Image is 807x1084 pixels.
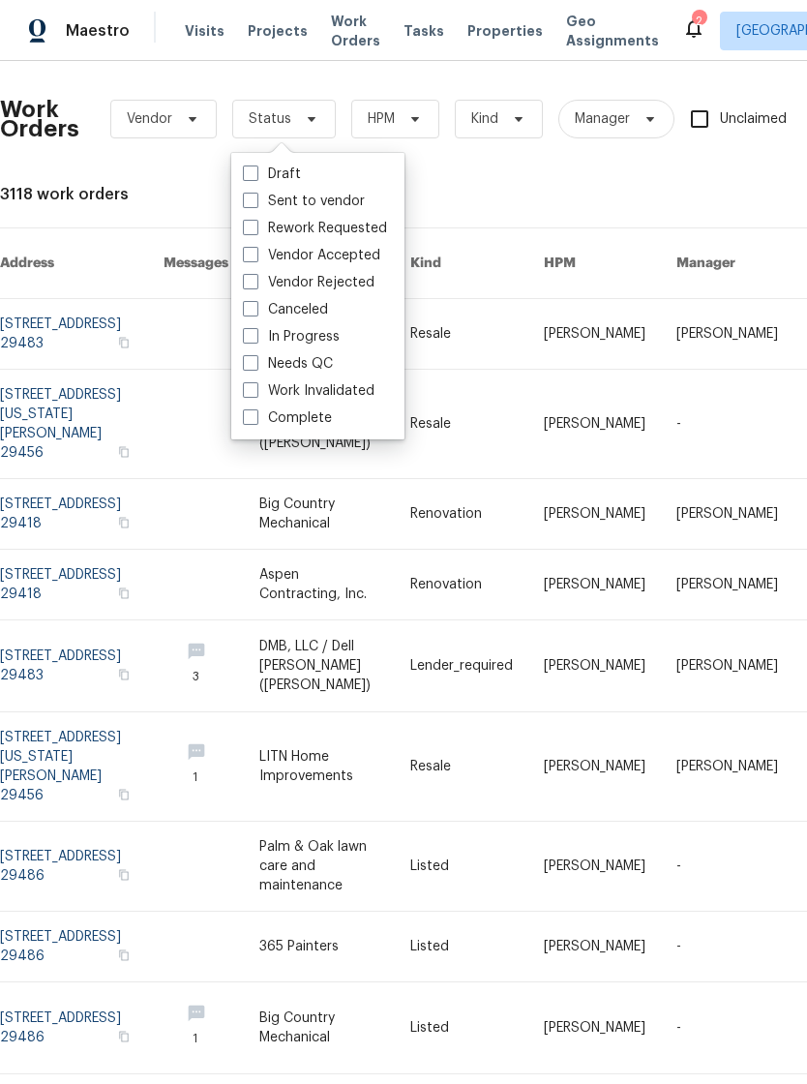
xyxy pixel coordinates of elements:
[395,912,528,982] td: Listed
[661,712,794,822] td: [PERSON_NAME]
[471,109,498,129] span: Kind
[244,479,396,550] td: Big Country Mechanical
[368,109,395,129] span: HPM
[661,479,794,550] td: [PERSON_NAME]
[243,192,365,211] label: Sent to vendor
[243,165,301,184] label: Draft
[244,912,396,982] td: 365 Painters
[243,273,374,292] label: Vendor Rejected
[661,620,794,712] td: [PERSON_NAME]
[243,381,374,401] label: Work Invalidated
[243,354,333,374] label: Needs QC
[244,982,396,1074] td: Big Country Mechanical
[115,786,133,803] button: Copy Address
[148,228,244,299] th: Messages
[467,21,543,41] span: Properties
[115,514,133,531] button: Copy Address
[243,219,387,238] label: Rework Requested
[661,228,794,299] th: Manager
[528,479,661,550] td: [PERSON_NAME]
[115,866,133,884] button: Copy Address
[331,12,380,50] span: Work Orders
[528,550,661,620] td: [PERSON_NAME]
[403,24,444,38] span: Tasks
[244,822,396,912] td: Palm & Oak lawn care and maintenance
[720,109,787,130] span: Unclaimed
[243,246,380,265] label: Vendor Accepted
[528,299,661,370] td: [PERSON_NAME]
[661,982,794,1074] td: -
[66,21,130,41] span: Maestro
[575,109,630,129] span: Manager
[249,109,291,129] span: Status
[661,370,794,479] td: -
[115,1028,133,1045] button: Copy Address
[115,666,133,683] button: Copy Address
[395,712,528,822] td: Resale
[243,408,332,428] label: Complete
[248,21,308,41] span: Projects
[115,947,133,964] button: Copy Address
[395,620,528,712] td: Lender_required
[395,370,528,479] td: Resale
[244,620,396,712] td: DMB, LLC / Dell [PERSON_NAME] ([PERSON_NAME])
[395,228,528,299] th: Kind
[243,300,328,319] label: Canceled
[395,822,528,912] td: Listed
[395,479,528,550] td: Renovation
[692,12,705,31] div: 2
[185,21,224,41] span: Visits
[395,550,528,620] td: Renovation
[528,228,661,299] th: HPM
[528,982,661,1074] td: [PERSON_NAME]
[244,712,396,822] td: LITN Home Improvements
[528,370,661,479] td: [PERSON_NAME]
[115,443,133,461] button: Copy Address
[528,822,661,912] td: [PERSON_NAME]
[395,982,528,1074] td: Listed
[528,912,661,982] td: [PERSON_NAME]
[115,585,133,602] button: Copy Address
[661,550,794,620] td: [PERSON_NAME]
[661,912,794,982] td: -
[127,109,172,129] span: Vendor
[528,620,661,712] td: [PERSON_NAME]
[115,334,133,351] button: Copy Address
[243,327,340,346] label: In Progress
[661,299,794,370] td: [PERSON_NAME]
[566,12,659,50] span: Geo Assignments
[395,299,528,370] td: Resale
[661,822,794,912] td: -
[244,550,396,620] td: Aspen Contracting, Inc.
[528,712,661,822] td: [PERSON_NAME]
